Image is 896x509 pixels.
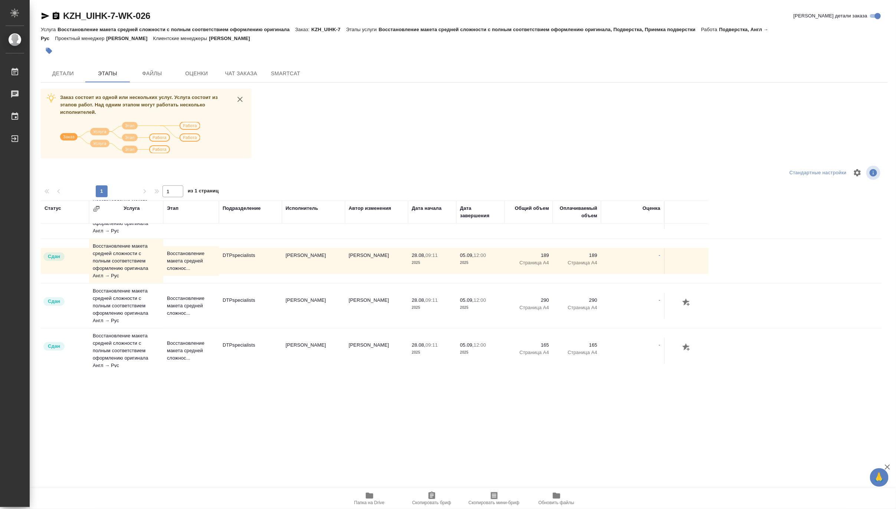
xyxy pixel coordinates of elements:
span: [PERSON_NAME] детали заказа [794,12,867,20]
p: Восстановление макета средней сложности с полным соответствием оформлению оригинала [58,27,295,32]
td: DTPspecialists [219,248,282,274]
p: 28.08, [412,252,426,258]
p: Страница А4 [557,349,597,356]
p: Услуга [41,27,58,32]
p: Заказ: [295,27,311,32]
td: Восстановление макета средней сложности с полным соответствием оформлению оригинала Англ → Рус [89,328,163,373]
p: Проектный менеджер [55,36,106,41]
p: Этапы услуги [346,27,379,32]
p: Страница А4 [557,304,597,311]
button: Добавить оценку [680,341,693,354]
td: [PERSON_NAME] [345,293,408,319]
div: Этап [167,205,178,212]
p: Страница А4 [508,259,549,267]
p: [PERSON_NAME] [106,36,153,41]
td: DTPspecialists [219,293,282,319]
div: Оплачиваемый объем [557,205,597,219]
p: 12:00 [474,252,486,258]
p: 12:00 [474,297,486,303]
div: Оценка [643,205,660,212]
p: 2025 [460,349,501,356]
span: Этапы [90,69,125,78]
p: Сдан [48,253,60,260]
p: 2025 [412,304,453,311]
button: close [234,94,246,105]
p: Страница А4 [508,304,549,311]
td: [PERSON_NAME] [282,293,345,319]
div: Дата начала [412,205,442,212]
p: 2025 [460,304,501,311]
p: 28.08, [412,342,426,348]
div: Дата завершения [460,205,501,219]
p: 12:00 [474,342,486,348]
p: 2025 [460,259,501,267]
div: Статус [45,205,61,212]
p: 165 [508,341,549,349]
td: [PERSON_NAME] [345,248,408,274]
p: 09:11 [426,297,438,303]
p: Работа [701,27,719,32]
a: KZH_UIHK-7-WK-026 [63,11,150,21]
p: 05.09, [460,342,474,348]
div: Общий объем [515,205,549,212]
p: 290 [508,297,549,304]
a: - [659,297,660,303]
button: Добавить тэг [41,43,57,59]
p: 165 [557,341,597,349]
span: Файлы [134,69,170,78]
td: Восстановление макета средней сложности с полным соответствием оформлению оригинала Англ → Рус [89,239,163,283]
button: 🙏 [870,468,889,487]
span: Чат заказа [223,69,259,78]
p: Восстановление макета средней сложнос... [167,340,215,362]
p: Восстановление макета средней сложности с полным соответствием оформлению оригинала, Подверстка, ... [379,27,701,32]
span: Настроить таблицу [849,164,866,182]
p: 09:11 [426,342,438,348]
p: Страница А4 [557,259,597,267]
p: 28.08, [412,297,426,303]
p: Восстановление макета средней сложнос... [167,250,215,272]
p: Клиентские менеджеры [153,36,209,41]
p: Сдан [48,298,60,305]
span: 🙏 [873,470,886,485]
p: 189 [508,252,549,259]
p: Страница А4 [508,349,549,356]
p: Сдан [48,343,60,350]
p: KZH_UIHK-7 [311,27,346,32]
span: Оценки [179,69,214,78]
button: Скопировать ссылку [52,11,60,20]
span: из 1 страниц [188,186,219,197]
p: [PERSON_NAME] [209,36,256,41]
p: 2025 [412,349,453,356]
div: Подразделение [223,205,261,212]
span: Посмотреть информацию [866,166,882,180]
span: Заказ состоит из одной или нескольких услуг. Услуга состоит из этапов работ. Над одним этапом мог... [60,95,218,115]
p: 05.09, [460,297,474,303]
p: 05.09, [460,252,474,258]
div: Услуга [124,205,140,212]
button: Сгруппировать [93,205,100,212]
span: SmartCat [268,69,303,78]
p: 09:11 [426,252,438,258]
td: [PERSON_NAME] [282,248,345,274]
div: split button [788,167,849,179]
a: - [659,252,660,258]
span: Детали [45,69,81,78]
p: 290 [557,297,597,304]
p: 2025 [412,259,453,267]
button: Скопировать ссылку для ЯМессенджера [41,11,50,20]
p: Восстановление макета средней сложнос... [167,295,215,317]
div: Исполнитель [286,205,318,212]
td: [PERSON_NAME] [345,338,408,364]
button: Добавить оценку [680,297,693,309]
p: 189 [557,252,597,259]
a: - [659,342,660,348]
td: [PERSON_NAME] [282,338,345,364]
div: Автор изменения [349,205,391,212]
td: DTPspecialists [219,338,282,364]
td: Восстановление макета средней сложности с полным соответствием оформлению оригинала Англ → Рус [89,284,163,328]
